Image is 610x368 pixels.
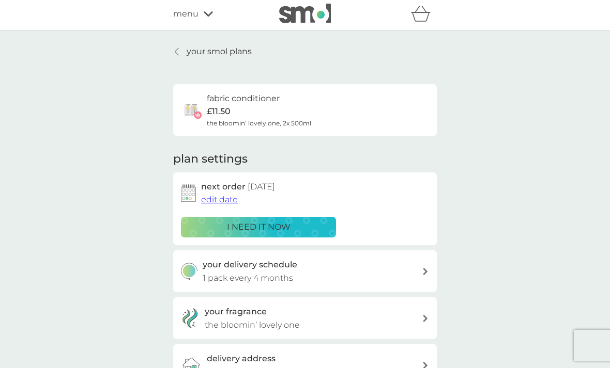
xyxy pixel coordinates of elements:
h3: delivery address [207,352,276,365]
p: 1 pack every 4 months [203,271,293,285]
span: the bloomin’ lovely one, 2x 500ml [207,118,311,128]
div: basket [411,4,437,24]
p: the bloomin’ lovely one [205,318,300,332]
img: fabric conditioner [181,100,202,120]
h2: plan settings [173,151,248,167]
a: your fragrancethe bloomin’ lovely one [173,297,437,339]
button: i need it now [181,217,336,237]
p: your smol plans [187,45,252,58]
button: edit date [201,193,238,206]
img: smol [279,4,331,23]
h3: your fragrance [205,305,267,318]
span: menu [173,7,199,21]
h3: your delivery schedule [203,258,297,271]
p: i need it now [227,220,291,234]
p: £11.50 [207,105,231,118]
span: [DATE] [248,182,275,191]
h2: next order [201,180,275,194]
button: your delivery schedule1 pack every 4 months [173,250,437,292]
a: your smol plans [173,45,252,58]
h6: fabric conditioner [207,92,280,105]
span: edit date [201,195,238,204]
